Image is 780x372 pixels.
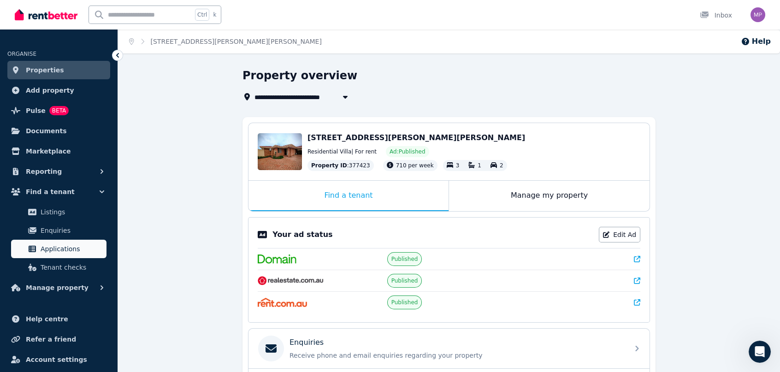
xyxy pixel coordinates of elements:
[258,298,307,307] img: Rent.com.au
[45,12,115,21] p: The team can also help
[59,301,66,309] button: Start recording
[7,142,110,160] a: Marketplace
[15,196,164,213] b: web address ready for them to complete the application online
[258,254,296,264] img: Domain.com.au
[26,282,89,293] span: Manage property
[195,9,209,21] span: Ctrl
[258,276,324,285] img: RealEstate.com.au
[22,247,88,254] b: Online application
[248,181,449,211] div: Find a tenant
[307,133,525,142] span: [STREET_ADDRESS][PERSON_NAME][PERSON_NAME]
[26,125,67,136] span: Documents
[151,38,322,45] a: [STREET_ADDRESS][PERSON_NAME][PERSON_NAME]
[290,351,623,360] p: Receive phone and email enquiries regarding your property
[7,101,110,120] a: PulseBETA
[391,277,418,284] span: Published
[248,329,650,368] a: EnquiriesReceive phone and email enquiries regarding your property
[15,187,161,204] b: collect each potential tenant's details
[26,334,76,345] span: Refer a friend
[311,162,347,169] span: Property ID
[290,337,324,348] p: Enquiries
[33,51,177,125] div: Hello. I have my first home open [DATE] for our property, should I have something to hand out to ...
[26,313,68,325] span: Help centre
[741,36,771,47] button: Help
[307,160,374,171] div: : 377423
[41,243,103,254] span: Applications
[213,11,216,18] span: k
[11,258,106,277] a: Tenant checks
[11,221,106,240] a: Enquiries
[7,24,177,51] div: The RentBetter Team says…
[7,310,110,328] a: Help centre
[41,57,170,120] div: Hello. I have my first home open [DATE] for our property, should I have something to hand out to ...
[7,61,110,79] a: Properties
[41,207,103,218] span: Listings
[15,177,170,219] div: Great question! For your home open [DATE], you should and have the .
[7,51,36,57] span: ORGANISE
[118,30,333,53] nav: Breadcrumb
[391,255,418,263] span: Published
[7,24,123,44] div: What can we help with [DATE]?
[242,68,357,83] h1: Property overview
[7,183,110,201] button: Find a tenant
[26,146,71,157] span: Marketplace
[26,105,46,116] span: Pulse
[158,298,173,313] button: Send a message…
[456,162,460,169] span: 3
[7,350,110,369] a: Account settings
[478,162,481,169] span: 1
[15,138,144,165] div: Please make sure to click the options to 'get more help' if we haven't answered your question.
[44,301,51,309] button: Upload attachment
[7,51,177,133] div: Michelle says…
[29,301,36,309] button: Gif picker
[749,341,771,363] iframe: Intercom live chat
[15,224,170,242] div: When potential tenants ask how to apply, tell them they can apply in two ways:
[26,85,74,96] span: Add property
[396,162,434,169] span: 710 per week
[11,240,106,258] a: Applications
[26,65,64,76] span: Properties
[7,81,110,100] a: Add property
[7,133,151,171] div: Please make sure to click the options to 'get more help' if we haven't answered your question.
[7,162,110,181] button: Reporting
[26,186,75,197] span: Find a tenant
[750,7,765,22] img: Michelle Plowman
[7,133,177,172] div: The RentBetter Team says…
[449,181,650,211] div: Manage my property
[307,148,377,155] span: Residential Villa | For rent
[599,227,640,242] a: Edit Ad
[162,4,178,20] div: Close
[14,301,22,309] button: Emoji picker
[7,122,110,140] a: Documents
[15,8,77,22] img: RentBetter
[7,330,110,348] a: Refer a friend
[8,282,177,298] textarea: Message…
[7,278,110,297] button: Manage property
[391,299,418,306] span: Published
[41,225,103,236] span: Enquiries
[500,162,503,169] span: 2
[49,106,69,115] span: BETA
[26,354,87,365] span: Account settings
[6,4,24,21] button: go back
[272,229,332,240] p: Your ad status
[41,262,103,273] span: Tenant checks
[700,11,732,20] div: Inbox
[15,29,116,38] div: What can we help with [DATE]?
[84,260,100,276] button: Scroll to bottom
[26,166,62,177] span: Reporting
[45,5,122,12] h1: The RentBetter Team
[26,5,41,20] img: Profile image for The RentBetter Team
[22,246,170,298] li: (preferred): Share the application link directly with them. You can find this in your RentBetter ...
[144,4,162,21] button: Home
[390,148,425,155] span: Ad: Published
[17,213,24,220] a: Source reference 5610278:
[11,203,106,221] a: Listings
